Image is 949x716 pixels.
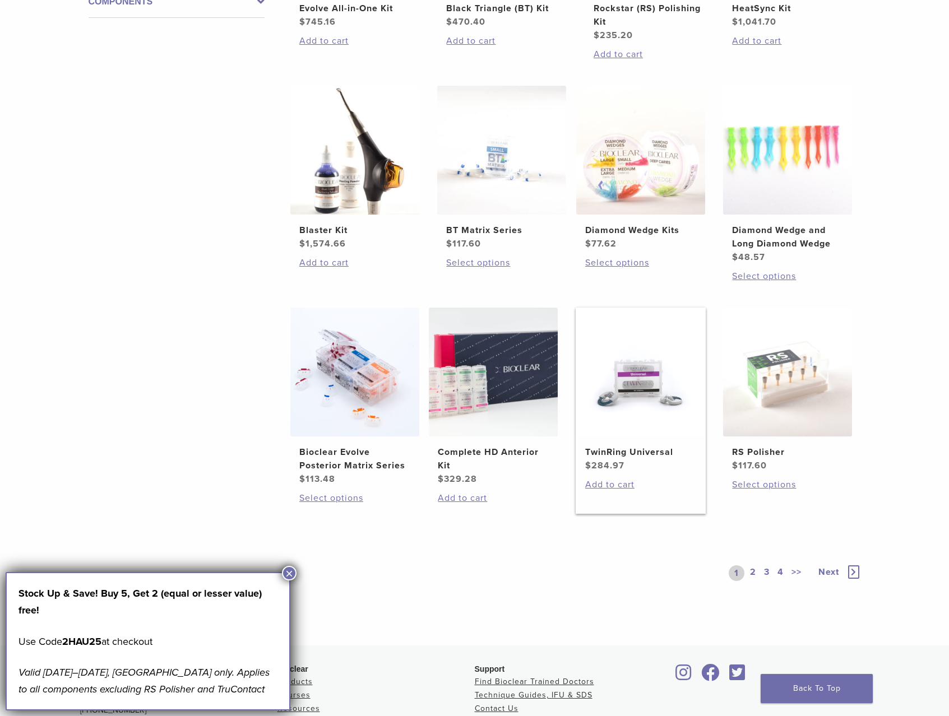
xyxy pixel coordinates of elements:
[446,238,481,249] bdi: 117.60
[585,256,696,269] a: Select options for “Diamond Wedge Kits”
[761,674,873,703] a: Back To Top
[446,16,485,27] bdi: 470.40
[732,16,738,27] span: $
[299,473,305,485] span: $
[299,2,410,15] h2: Evolve All-in-One Kit
[438,491,549,505] a: Add to cart: “Complete HD Anterior Kit”
[290,308,419,436] img: Bioclear Evolve Posterior Matrix Series
[723,86,852,215] img: Diamond Wedge and Long Diamond Wedge
[299,445,410,472] h2: Bioclear Evolve Posterior Matrix Series
[732,34,843,48] a: Add to cart: “HeatSync Kit”
[437,86,567,250] a: BT Matrix SeriesBT Matrix Series $117.60
[290,86,419,215] img: Blaster Kit
[762,565,772,581] a: 3
[438,473,477,485] bdi: 329.28
[62,635,101,648] strong: 2HAU25
[818,566,839,578] span: Next
[277,664,308,673] span: Bioclear
[732,16,776,27] bdi: 1,041.70
[775,565,786,581] a: 4
[576,86,706,250] a: Diamond Wedge KitsDiamond Wedge Kits $77.62
[732,224,843,250] h2: Diamond Wedge and Long Diamond Wedge
[732,478,843,491] a: Select options for “RS Polisher”
[446,2,557,15] h2: Black Triangle (BT) Kit
[585,460,624,471] bdi: 284.97
[437,86,566,215] img: BT Matrix Series
[585,238,617,249] bdi: 77.62
[446,238,452,249] span: $
[723,308,852,436] img: RS Polisher
[475,677,594,686] a: Find Bioclear Trained Doctors
[723,308,853,472] a: RS PolisherRS Polisher $117.60
[18,666,270,695] em: Valid [DATE]–[DATE], [GEOGRAPHIC_DATA] only. Applies to all components excluding RS Polisher and ...
[446,256,557,269] a: Select options for “BT Matrix Series”
[732,252,765,263] bdi: 48.57
[429,308,558,436] img: Complete HD Anterior Kit
[299,491,410,505] a: Select options for “Bioclear Evolve Posterior Matrix Series”
[446,34,557,48] a: Add to cart: “Black Triangle (BT) Kit”
[732,252,738,263] span: $
[446,224,557,237] h2: BT Matrix Series
[299,224,410,237] h2: Blaster Kit
[585,460,591,471] span: $
[672,671,696,682] a: Bioclear
[732,2,843,15] h2: HeatSync Kit
[299,256,410,269] a: Add to cart: “Blaster Kit”
[732,460,738,471] span: $
[299,473,335,485] bdi: 113.48
[446,16,452,27] span: $
[438,473,444,485] span: $
[698,671,724,682] a: Bioclear
[299,238,305,249] span: $
[299,238,346,249] bdi: 1,574.66
[299,16,336,27] bdi: 745.16
[789,565,804,581] a: >>
[475,664,505,673] span: Support
[277,704,320,713] a: Resources
[282,566,297,580] button: Close
[576,86,705,215] img: Diamond Wedge Kits
[585,224,696,237] h2: Diamond Wedge Kits
[723,86,853,264] a: Diamond Wedge and Long Diamond WedgeDiamond Wedge and Long Diamond Wedge $48.57
[18,633,277,650] p: Use Code at checkout
[277,677,313,686] a: Products
[732,460,767,471] bdi: 117.60
[299,16,305,27] span: $
[748,565,758,581] a: 2
[428,308,559,486] a: Complete HD Anterior KitComplete HD Anterior Kit $329.28
[594,2,705,29] h2: Rockstar (RS) Polishing Kit
[576,308,705,436] img: TwinRing Universal
[585,445,696,459] h2: TwinRing Universal
[585,478,696,491] a: Add to cart: “TwinRing Universal”
[290,86,420,250] a: Blaster KitBlaster Kit $1,574.66
[732,445,843,459] h2: RS Polisher
[585,238,591,249] span: $
[594,30,600,41] span: $
[475,704,519,713] a: Contact Us
[729,565,744,581] a: 1
[290,308,420,486] a: Bioclear Evolve Posterior Matrix SeriesBioclear Evolve Posterior Matrix Series $113.48
[594,30,633,41] bdi: 235.20
[732,269,843,283] a: Select options for “Diamond Wedge and Long Diamond Wedge”
[277,690,311,700] a: Courses
[576,308,706,472] a: TwinRing UniversalTwinRing Universal $284.97
[438,445,549,472] h2: Complete HD Anterior Kit
[594,48,705,61] a: Add to cart: “Rockstar (RS) Polishing Kit”
[299,34,410,48] a: Add to cart: “Evolve All-in-One Kit”
[18,587,262,616] strong: Stock Up & Save! Buy 5, Get 2 (equal or lesser value) free!
[475,690,592,700] a: Technique Guides, IFU & SDS
[726,671,749,682] a: Bioclear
